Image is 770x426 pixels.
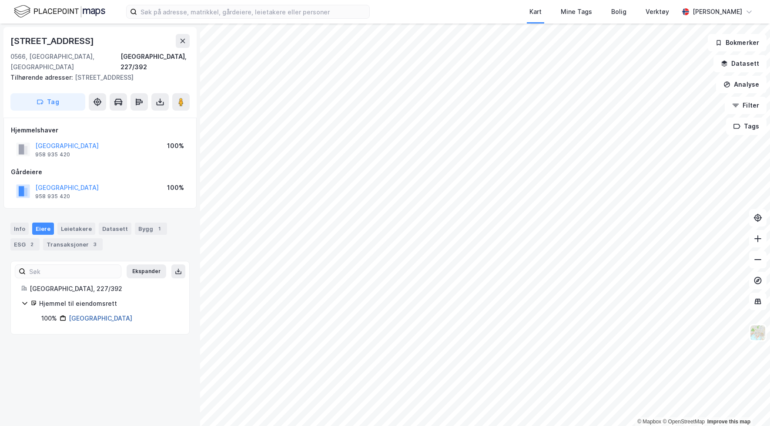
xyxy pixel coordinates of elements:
[11,167,189,177] div: Gårdeiere
[637,419,661,425] a: Mapbox
[646,7,669,17] div: Verktøy
[57,223,95,235] div: Leietakere
[167,141,184,151] div: 100%
[707,419,750,425] a: Improve this map
[41,313,57,324] div: 100%
[27,240,36,249] div: 2
[99,223,131,235] div: Datasett
[10,51,121,72] div: 0566, [GEOGRAPHIC_DATA], [GEOGRAPHIC_DATA]
[39,298,179,309] div: Hjemmel til eiendomsrett
[663,419,705,425] a: OpenStreetMap
[69,314,132,322] a: [GEOGRAPHIC_DATA]
[30,284,179,294] div: [GEOGRAPHIC_DATA], 227/392
[10,238,40,250] div: ESG
[14,4,105,19] img: logo.f888ab2527a4732fd821a326f86c7f29.svg
[43,238,103,250] div: Transaksjoner
[121,51,190,72] div: [GEOGRAPHIC_DATA], 227/392
[716,76,767,93] button: Analyse
[750,325,766,341] img: Z
[713,55,767,72] button: Datasett
[10,223,29,235] div: Info
[35,151,70,158] div: 958 935 420
[726,118,767,135] button: Tags
[708,34,767,51] button: Bokmerker
[611,7,626,17] div: Bolig
[35,193,70,200] div: 958 935 420
[529,7,542,17] div: Kart
[155,224,164,233] div: 1
[693,7,742,17] div: [PERSON_NAME]
[137,5,369,18] input: Søk på adresse, matrikkel, gårdeiere, leietakere eller personer
[726,384,770,426] iframe: Chat Widget
[127,264,166,278] button: Ekspander
[32,223,54,235] div: Eiere
[10,72,183,83] div: [STREET_ADDRESS]
[135,223,167,235] div: Bygg
[725,97,767,114] button: Filter
[90,240,99,249] div: 3
[11,125,189,135] div: Hjemmelshaver
[10,74,75,81] span: Tilhørende adresser:
[26,265,121,278] input: Søk
[10,93,85,111] button: Tag
[167,183,184,193] div: 100%
[10,34,96,48] div: [STREET_ADDRESS]
[561,7,592,17] div: Mine Tags
[726,384,770,426] div: Kontrollprogram for chat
